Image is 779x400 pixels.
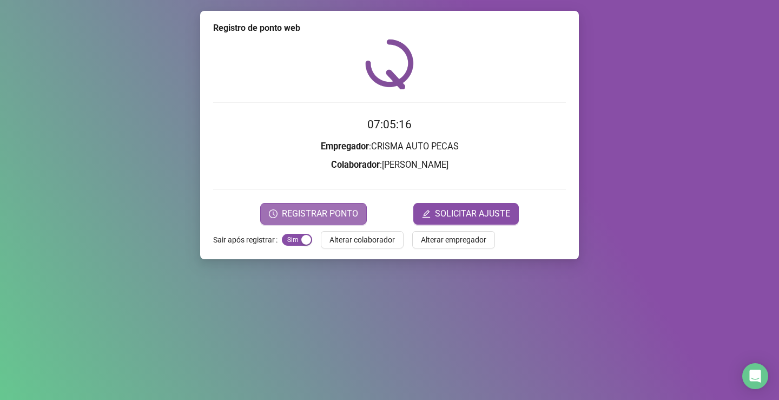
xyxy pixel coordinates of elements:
[282,207,358,220] span: REGISTRAR PONTO
[213,158,566,172] h3: : [PERSON_NAME]
[365,39,414,89] img: QRPoint
[329,234,395,246] span: Alterar colaborador
[422,209,431,218] span: edit
[321,231,404,248] button: Alterar colaborador
[413,203,519,225] button: editSOLICITAR AJUSTE
[435,207,510,220] span: SOLICITAR AJUSTE
[213,140,566,154] h3: : CRISMA AUTO PECAS
[269,209,278,218] span: clock-circle
[742,363,768,389] div: Open Intercom Messenger
[213,22,566,35] div: Registro de ponto web
[412,231,495,248] button: Alterar empregador
[421,234,486,246] span: Alterar empregador
[367,118,412,131] time: 07:05:16
[331,160,380,170] strong: Colaborador
[213,231,282,248] label: Sair após registrar
[321,141,369,152] strong: Empregador
[260,203,367,225] button: REGISTRAR PONTO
